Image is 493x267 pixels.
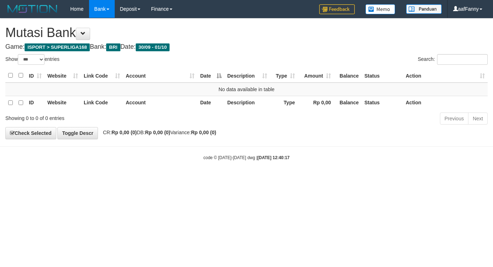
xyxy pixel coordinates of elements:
[270,96,298,110] th: Type
[362,69,403,83] th: Status
[224,69,270,83] th: Description: activate to sort column ascending
[258,155,290,160] strong: [DATE] 12:40:17
[334,69,362,83] th: Balance
[197,69,224,83] th: Date: activate to sort column descending
[26,69,45,83] th: ID: activate to sort column ascending
[123,69,197,83] th: Account: activate to sort column ascending
[5,112,200,122] div: Showing 0 to 0 of 0 entries
[362,96,403,110] th: Status
[406,4,442,14] img: panduan.png
[270,69,298,83] th: Type: activate to sort column ascending
[111,130,137,135] strong: Rp 0,00 (0)
[145,130,170,135] strong: Rp 0,00 (0)
[5,127,56,139] a: Check Selected
[197,96,224,110] th: Date
[334,96,362,110] th: Balance
[437,54,488,65] input: Search:
[191,130,216,135] strong: Rp 0,00 (0)
[440,112,468,125] a: Previous
[45,69,81,83] th: Website: activate to sort column ascending
[5,43,488,51] h4: Game: Bank: Date:
[298,96,334,110] th: Rp 0,00
[123,96,197,110] th: Account
[45,96,81,110] th: Website
[5,4,59,14] img: MOTION_logo.png
[5,26,488,40] h1: Mutasi Bank
[106,43,120,51] span: BRI
[81,69,123,83] th: Link Code: activate to sort column ascending
[18,54,45,65] select: Showentries
[224,96,270,110] th: Description
[418,54,488,65] label: Search:
[365,4,395,14] img: Button%20Memo.svg
[136,43,170,51] span: 30/09 - 01/10
[26,96,45,110] th: ID
[319,4,355,14] img: Feedback.jpg
[298,69,334,83] th: Amount: activate to sort column ascending
[99,130,216,135] span: CR: DB: Variance:
[5,54,59,65] label: Show entries
[57,127,98,139] a: Toggle Descr
[25,43,90,51] span: ISPORT > SUPERLIGA168
[81,96,123,110] th: Link Code
[403,96,488,110] th: Action
[5,83,488,96] td: No data available in table
[203,155,290,160] small: code © [DATE]-[DATE] dwg |
[403,69,488,83] th: Action: activate to sort column ascending
[468,112,488,125] a: Next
